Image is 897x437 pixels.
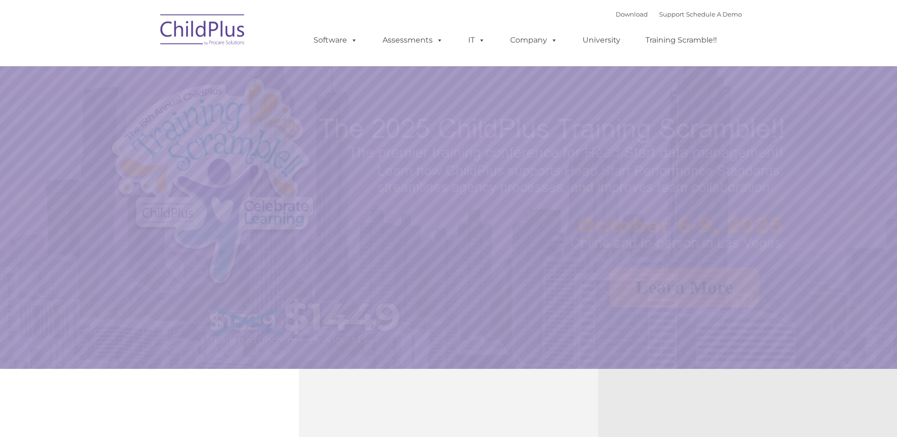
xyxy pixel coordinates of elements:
[636,31,726,50] a: Training Scramble!!
[459,31,495,50] a: IT
[610,268,759,307] a: Learn More
[686,10,742,18] a: Schedule A Demo
[573,31,630,50] a: University
[373,31,453,50] a: Assessments
[501,31,567,50] a: Company
[304,31,367,50] a: Software
[156,8,250,55] img: ChildPlus by Procare Solutions
[659,10,684,18] a: Support
[616,10,648,18] a: Download
[616,10,742,18] font: |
